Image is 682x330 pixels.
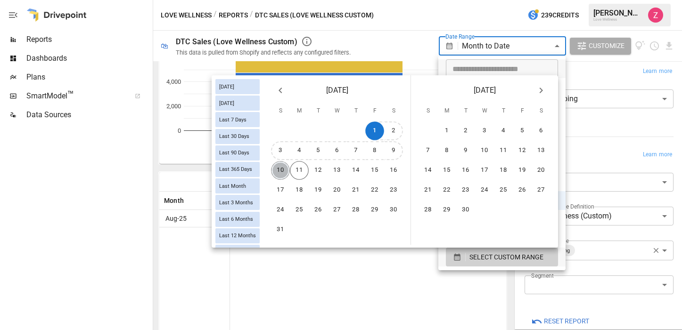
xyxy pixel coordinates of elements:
button: 5 [513,121,532,140]
span: Thursday [347,102,364,121]
button: 7 [419,141,437,160]
span: [DATE] [326,84,348,97]
span: Thursday [495,102,512,121]
span: Wednesday [329,102,345,121]
span: [DATE] [215,100,238,106]
span: Last 3 Months [215,200,257,206]
button: 8 [365,141,384,160]
button: 4 [494,121,513,140]
div: Last Month [215,178,260,193]
button: 19 [309,181,328,200]
button: 27 [532,181,551,200]
div: Last 90 Days [215,145,260,161]
button: 22 [365,181,384,200]
button: 24 [271,201,290,219]
button: Previous month [271,81,290,100]
button: 17 [475,161,494,180]
button: 6 [328,141,346,160]
span: Friday [366,102,383,121]
button: 20 [328,181,346,200]
button: 18 [494,161,513,180]
span: Friday [514,102,531,121]
button: 23 [384,181,403,200]
button: 12 [513,141,532,160]
button: 2 [456,121,475,140]
div: Last 6 Months [215,212,260,227]
button: 16 [384,161,403,180]
span: Wednesday [476,102,493,121]
button: 2 [384,121,403,140]
button: 31 [271,220,290,239]
span: Last 30 Days [215,133,253,139]
span: Monday [291,102,308,121]
button: 26 [309,201,328,219]
span: Last Month [215,183,250,189]
span: [DATE] [215,84,238,90]
button: 8 [437,141,456,160]
button: 10 [271,161,290,180]
div: Last Year [215,245,260,260]
button: 28 [419,201,437,219]
button: 30 [456,201,475,219]
button: 21 [346,181,365,200]
span: SELECT CUSTOM RANGE [469,251,543,263]
div: Last 7 Days [215,112,260,127]
span: Last 12 Months [215,233,260,239]
button: 1 [365,121,384,140]
div: Last 30 Days [215,129,260,144]
span: Last 6 Months [215,216,257,222]
button: 27 [328,201,346,219]
button: 6 [532,121,551,140]
button: 30 [384,201,403,219]
button: 26 [513,181,532,200]
div: Last 3 Months [215,195,260,210]
button: 14 [419,161,437,180]
button: 29 [437,201,456,219]
button: 3 [271,141,290,160]
span: Last 365 Days [215,166,256,172]
button: 29 [365,201,384,219]
div: Last 12 Months [215,228,260,243]
div: Last 365 Days [215,162,260,177]
button: 20 [532,161,551,180]
button: 21 [419,181,437,200]
span: Last 7 Days [215,117,250,123]
button: 3 [475,121,494,140]
span: Tuesday [457,102,474,121]
button: 13 [328,161,346,180]
button: 9 [384,141,403,160]
button: 15 [365,161,384,180]
button: 7 [346,141,365,160]
button: 9 [456,141,475,160]
button: 5 [309,141,328,160]
div: [DATE] [215,79,260,94]
span: [DATE] [474,84,496,97]
button: 19 [513,161,532,180]
button: 23 [456,181,475,200]
button: 24 [475,181,494,200]
button: 16 [456,161,475,180]
button: 25 [290,201,309,219]
button: 12 [309,161,328,180]
button: 17 [271,181,290,200]
button: 22 [437,181,456,200]
div: [DATE] [215,96,260,111]
span: Saturday [533,102,550,121]
button: 10 [475,141,494,160]
button: 11 [494,141,513,160]
button: SELECT CUSTOM RANGE [446,248,558,266]
button: 25 [494,181,513,200]
button: 15 [437,161,456,180]
button: 11 [290,161,309,180]
button: 28 [346,201,365,219]
span: Tuesday [310,102,327,121]
span: Monday [438,102,455,121]
button: 1 [437,121,456,140]
button: Next month [532,81,551,100]
button: 18 [290,181,309,200]
button: 14 [346,161,365,180]
span: Sunday [272,102,289,121]
span: Saturday [385,102,402,121]
button: 4 [290,141,309,160]
button: 13 [532,141,551,160]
